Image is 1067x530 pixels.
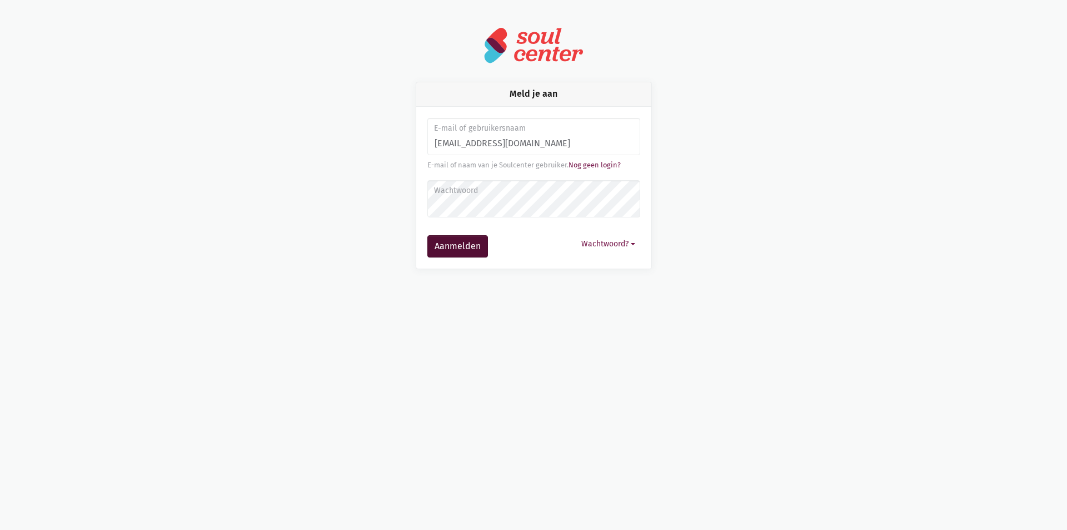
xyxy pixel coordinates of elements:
div: E-mail of naam van je Soulcenter gebruiker. [427,160,640,171]
a: Nog geen login? [569,161,621,169]
form: Aanmelden [427,118,640,257]
label: E-mail of gebruikersnaam [434,122,632,135]
img: logo-soulcenter-full.svg [483,27,584,64]
button: Aanmelden [427,235,488,257]
div: Meld je aan [416,82,651,106]
button: Wachtwoord? [576,235,640,252]
label: Wachtwoord [434,185,632,197]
